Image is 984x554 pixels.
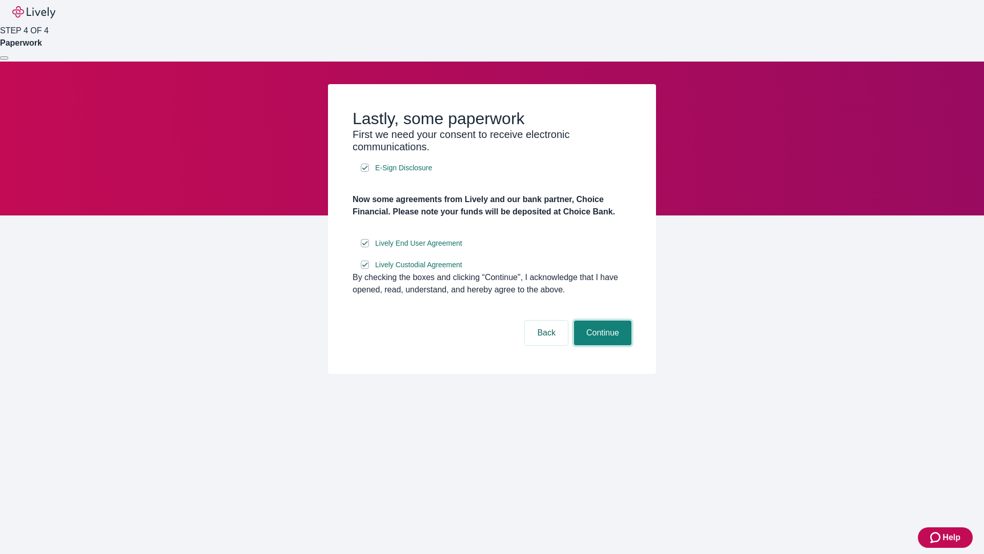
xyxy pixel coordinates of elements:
span: Help [942,531,960,544]
h4: Now some agreements from Lively and our bank partner, Choice Financial. Please note your funds wi... [353,193,631,218]
a: e-sign disclosure document [373,259,464,271]
button: Zendesk support iconHelp [918,527,973,548]
img: Lively [12,6,55,18]
h3: First we need your consent to receive electronic communications. [353,128,631,153]
a: e-sign disclosure document [373,162,434,174]
span: E-Sign Disclosure [375,163,432,173]
a: e-sign disclosure document [373,237,464,250]
svg: Zendesk support icon [930,531,942,544]
span: Lively Custodial Agreement [375,260,462,270]
div: By checking the boxes and clicking “Continue", I acknowledge that I have opened, read, understand... [353,271,631,296]
span: Lively End User Agreement [375,238,462,249]
button: Back [525,321,568,345]
button: Continue [574,321,631,345]
h2: Lastly, some paperwork [353,109,631,128]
